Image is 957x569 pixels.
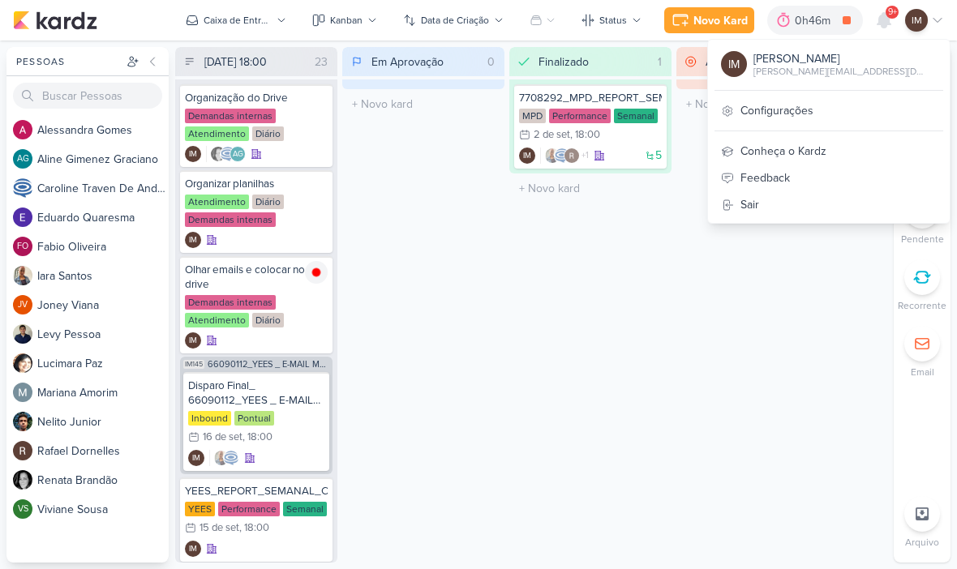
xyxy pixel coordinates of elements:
[13,149,32,169] div: Aline Gimenez Graciano
[693,12,748,29] div: Novo Kard
[898,298,946,313] p: Recorrente
[305,261,328,284] img: tracking
[37,355,169,372] div: L u c i m a r a P a z
[680,92,835,116] input: + Novo kard
[209,450,239,466] div: Colaboradores: Iara Santos, Caroline Traven De Andrade
[481,53,501,71] div: 0
[252,313,284,327] div: Diário
[188,450,204,466] div: Isabella Machado Guimarães
[13,83,162,109] input: Buscar Pessoas
[13,499,32,519] div: Viviane Sousa
[13,120,32,139] img: Alessandra Gomes
[534,130,570,140] div: 2 de set
[200,523,239,533] div: 15 de set
[189,151,197,159] p: IM
[210,146,226,162] img: Renata Brandão
[901,232,944,246] p: Pendente
[549,109,611,123] div: Performance
[912,13,922,28] p: IM
[519,148,535,164] div: Criador(a): Isabella Machado Guimarães
[185,332,201,349] div: Isabella Machado Guimarães
[37,151,169,168] div: A l i n e G i m e n e z G r a c i a n o
[544,148,560,164] img: Iara Santos
[905,535,939,550] p: Arquivo
[220,146,236,162] img: Caroline Traven De Andrade
[185,502,215,516] div: YEES
[223,450,239,466] img: Caroline Traven De Andrade
[239,523,269,533] div: , 18:00
[308,53,334,71] div: 23
[185,295,276,310] div: Demandas internas
[37,472,169,489] div: R e n a t a B r a n d ã o
[188,450,204,466] div: Criador(a): Isabella Machado Guimarães
[13,470,32,490] img: Renata Brandão
[185,263,328,292] div: Olhar emails e colocar no drive
[13,383,32,402] img: Mariana Amorim
[37,297,169,314] div: J o n e y V i a n a
[189,237,197,245] p: IM
[213,450,230,466] img: Iara Santos
[185,541,201,557] div: Criador(a): Isabella Machado Guimarães
[37,238,169,255] div: F a b i o O l i v e i r a
[189,337,197,345] p: IM
[18,301,28,310] p: JV
[185,313,249,327] div: Atendimento
[185,332,201,349] div: Criador(a): Isabella Machado Guimarães
[708,165,950,191] div: Feedback
[13,441,32,460] img: Rafael Dornelles
[37,413,169,430] div: N e l i t o J u n i o r
[185,146,201,162] div: Isabella Machado Guimarães
[728,56,740,73] p: IM
[252,195,284,209] div: Diário
[13,295,32,314] div: Joney Viana
[13,266,32,285] img: Iara Santos
[185,91,328,105] div: Organização do Drive
[13,353,32,373] img: Lucimara Paz
[753,50,924,67] div: [PERSON_NAME]
[554,148,570,164] img: Caroline Traven De Andrade
[185,541,201,557] div: Isabella Machado Guimarães
[37,501,169,518] div: V i v i a n e S o u s a
[519,109,546,123] div: MPD
[37,443,169,460] div: R a f a e l D o r n e l l e s
[580,149,589,162] span: +1
[17,155,29,164] p: AG
[17,242,28,251] p: FO
[37,122,169,139] div: A l e s s a n d r a G o m e s
[651,53,668,71] div: 1
[185,177,328,191] div: Organizar planilhas
[708,97,950,124] a: Configurações
[708,138,950,165] div: Conheça o Kardz
[905,9,928,32] div: Isabella Machado Guimarães
[795,12,835,29] div: 0h46m
[888,6,897,19] span: 9+
[513,177,668,200] input: + Novo kard
[13,412,32,431] img: Nelito Junior
[188,411,231,426] div: Inbound
[13,11,97,30] img: kardz.app
[37,209,169,226] div: E d u a r d o Q u a r e s m a
[519,91,662,105] div: 7708292_MPD_REPORT_SEMANAL_03.09
[18,505,28,514] p: VS
[614,109,658,123] div: Semanal
[523,152,531,160] p: IM
[203,432,242,443] div: 16 de set
[13,237,32,256] div: Fabio Oliveira
[234,411,274,426] div: Pontual
[218,502,280,516] div: Performance
[13,207,32,227] img: Eduardo Quaresma
[564,148,580,164] img: Rafael Dornelles
[37,267,169,284] div: I a r a S a n t o s
[708,191,950,218] a: Sair
[37,180,169,197] div: C a r o l i n e T r a v e n D e A n d r a d e
[252,126,284,141] div: Diário
[185,212,276,227] div: Demandas internas
[185,232,201,248] div: Criador(a): Isabella Machado Guimarães
[345,92,501,116] input: + Novo kard
[13,178,32,198] img: Caroline Traven De Andrade
[37,326,169,343] div: L e v y P e s s o a
[185,126,249,141] div: Atendimento
[242,432,273,443] div: , 18:00
[230,146,246,162] div: Aline Gimenez Graciano
[283,502,327,516] div: Semanal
